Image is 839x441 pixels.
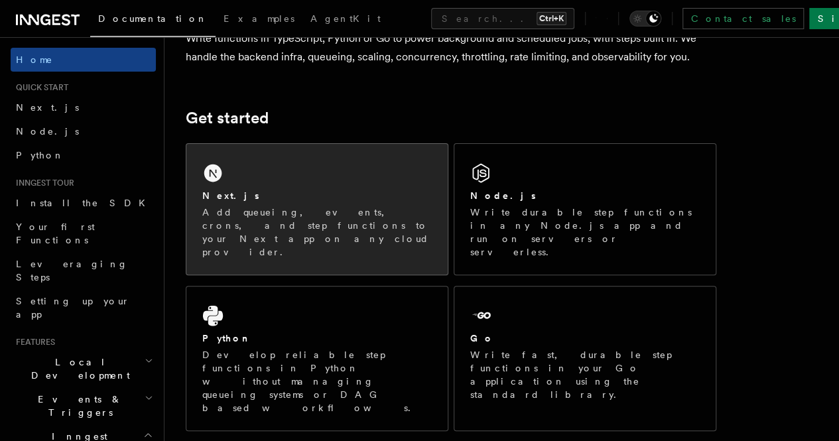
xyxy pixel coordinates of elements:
span: Inngest tour [11,178,74,188]
a: Next.jsAdd queueing, events, crons, and step functions to your Next app on any cloud provider. [186,143,448,275]
h2: Node.js [470,189,536,202]
a: GoWrite fast, durable step functions in your Go application using the standard library. [454,286,716,431]
button: Events & Triggers [11,387,156,424]
button: Search...Ctrl+K [431,8,574,29]
a: AgentKit [302,4,389,36]
a: Home [11,48,156,72]
h2: Go [470,332,494,345]
a: Your first Functions [11,215,156,252]
h2: Next.js [202,189,259,202]
span: Next.js [16,102,79,113]
span: Leveraging Steps [16,259,128,283]
span: Quick start [11,82,68,93]
span: Events & Triggers [11,393,145,419]
p: Develop reliable step functions in Python without managing queueing systems or DAG based workflows. [202,348,432,414]
a: Leveraging Steps [11,252,156,289]
span: Documentation [98,13,208,24]
span: AgentKit [310,13,381,24]
kbd: Ctrl+K [537,12,566,25]
button: Local Development [11,350,156,387]
h2: Python [202,332,251,345]
p: Write fast, durable step functions in your Go application using the standard library. [470,348,700,401]
a: Setting up your app [11,289,156,326]
a: Node.jsWrite durable step functions in any Node.js app and run on servers or serverless. [454,143,716,275]
a: PythonDevelop reliable step functions in Python without managing queueing systems or DAG based wo... [186,286,448,431]
span: Your first Functions [16,221,95,245]
a: Examples [216,4,302,36]
p: Write functions in TypeScript, Python or Go to power background and scheduled jobs, with steps bu... [186,29,716,66]
button: Toggle dark mode [629,11,661,27]
p: Write durable step functions in any Node.js app and run on servers or serverless. [470,206,700,259]
a: Python [11,143,156,167]
a: Next.js [11,95,156,119]
span: Node.js [16,126,79,137]
p: Add queueing, events, crons, and step functions to your Next app on any cloud provider. [202,206,432,259]
span: Local Development [11,355,145,382]
span: Python [16,150,64,160]
a: Install the SDK [11,191,156,215]
span: Setting up your app [16,296,130,320]
span: Install the SDK [16,198,153,208]
span: Features [11,337,55,347]
a: Contact sales [682,8,804,29]
a: Documentation [90,4,216,37]
span: Home [16,53,53,66]
a: Get started [186,109,269,127]
a: Node.js [11,119,156,143]
span: Examples [224,13,294,24]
